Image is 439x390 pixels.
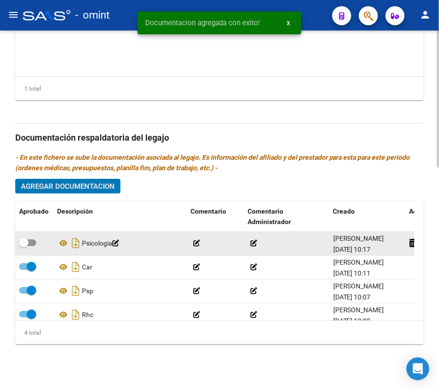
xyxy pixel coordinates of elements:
[57,259,183,275] div: Car
[70,283,82,298] i: Descargar documento
[333,269,371,277] span: [DATE] 10:11
[57,307,183,322] div: Rhc
[15,83,41,94] div: 1 total
[329,201,406,233] datatable-header-cell: Creado
[75,5,110,26] span: - omint
[70,307,82,322] i: Descargar documento
[333,306,384,314] span: [PERSON_NAME]
[409,207,430,215] span: Acción
[407,358,429,380] div: Open Intercom Messenger
[190,207,226,215] span: Comentario
[70,236,82,251] i: Descargar documento
[333,246,371,253] span: [DATE] 10:17
[244,201,329,233] datatable-header-cell: Comentario Administrador
[19,207,49,215] span: Aprobado
[8,9,19,21] mat-icon: menu
[70,259,82,275] i: Descargar documento
[21,182,115,191] span: Agregar Documentacion
[15,201,53,233] datatable-header-cell: Aprobado
[333,207,355,215] span: Creado
[53,201,187,233] datatable-header-cell: Descripción
[187,201,244,233] datatable-header-cell: Comentario
[15,131,424,144] h3: Documentación respaldatoria del legajo
[287,19,290,27] span: x
[333,293,371,301] span: [DATE] 10:07
[15,328,41,338] div: 4 total
[15,154,410,172] i: - En este fichero se sube la documentación asociada al legajo. Es información del afiliado y del ...
[57,236,183,251] div: Psicologia
[145,18,260,28] span: Documentacion agregada con exito!
[279,14,298,31] button: x
[15,179,120,194] button: Agregar Documentacion
[333,282,384,290] span: [PERSON_NAME]
[333,258,384,266] span: [PERSON_NAME]
[333,317,371,325] span: [DATE] 10:00
[333,235,384,242] span: [PERSON_NAME]
[57,283,183,298] div: Psp
[420,9,431,21] mat-icon: person
[57,207,93,215] span: Descripción
[248,207,291,226] span: Comentario Administrador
